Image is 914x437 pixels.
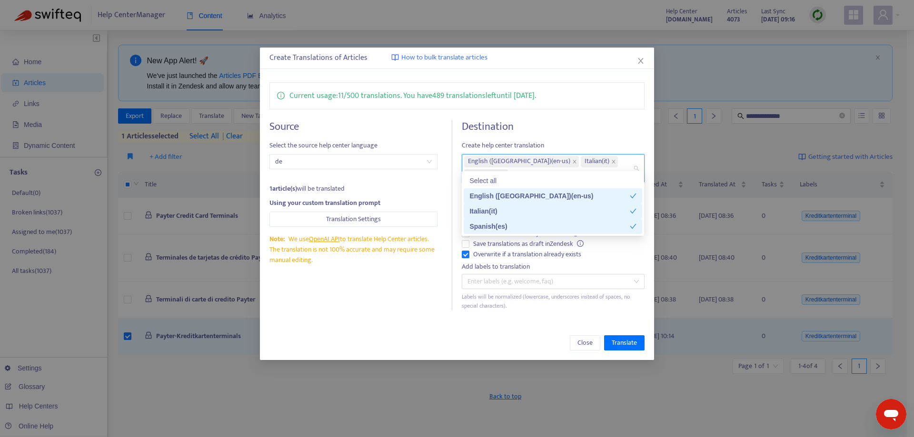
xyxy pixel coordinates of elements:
[876,399,906,429] iframe: Schaltfläche zum Öffnen des Messaging-Fensters
[462,120,644,133] h4: Destination
[469,221,630,232] div: Spanish ( es )
[469,206,630,216] div: Italian ( it )
[630,208,636,214] span: check
[630,193,636,199] span: check
[462,140,644,151] span: Create help center translation
[309,233,340,244] a: OpenAI API
[269,183,297,194] strong: 1 article(s)
[275,155,432,169] span: de
[636,56,646,66] button: Close
[401,52,487,63] span: How to bulk translate articles
[289,90,536,102] p: Current usage: 11 / 500 translations . You have 489 translations left until [DATE] .
[468,169,499,181] span: Spanish ( es )
[464,173,642,188] div: Select all
[462,292,644,311] div: Labels will be normalized (lowercase, underscores instead of spaces, no special characters).
[469,175,636,186] div: Select all
[469,191,630,201] div: English ([GEOGRAPHIC_DATA]) ( en-us )
[572,159,577,164] span: close
[577,338,593,348] span: Close
[604,335,645,350] button: Translate
[277,90,285,99] span: info-circle
[570,335,600,350] button: Close
[269,52,644,64] div: Create Translations of Articles
[269,198,437,208] div: Using your custom translation prompt
[611,159,616,164] span: close
[630,223,636,230] span: check
[269,120,437,133] h4: Source
[391,52,487,63] a: How to bulk translate articles
[269,234,437,265] div: We use to translate Help Center articles. The translation is not 100% accurate and may require so...
[585,156,609,167] span: Italian ( it )
[637,57,645,65] span: close
[326,214,381,224] span: Translation Settings
[462,262,644,272] div: Add labels to translation
[269,233,285,244] span: Note:
[269,140,437,151] span: Select the source help center language
[269,184,437,194] div: will be translated
[577,240,584,247] span: info-circle
[469,239,587,249] span: Save translations as draft in Zendesk
[612,338,637,348] span: Translate
[269,212,437,227] button: Translation Settings
[469,249,585,260] span: Overwrite if a translation already exists
[468,156,570,167] span: English ([GEOGRAPHIC_DATA]) ( en-us )
[391,54,399,61] img: image-link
